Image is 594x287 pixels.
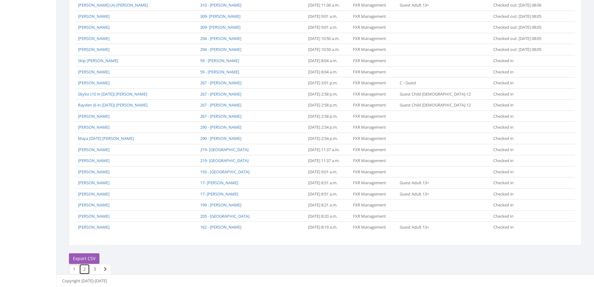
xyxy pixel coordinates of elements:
a: [PERSON_NAME] [78,24,109,30]
td: Guest Child [DEMOGRAPHIC_DATA]-12 [397,88,491,100]
a: 59 - [PERSON_NAME] [200,69,239,75]
a: 219- [GEOGRAPHIC_DATA] [200,147,249,152]
a: 267 - [PERSON_NAME] [200,102,241,108]
a: Skylor (10 in [DATE]) [PERSON_NAME] [78,91,147,97]
td: FXR Management [350,66,397,77]
td: Checked in [491,222,556,233]
td: Checked out: [DATE] 08:05 [491,33,556,44]
a: 267 - [PERSON_NAME] [200,80,241,86]
a: [PERSON_NAME] [78,47,109,52]
td: [DATE] 2:54 p.m. [306,122,350,133]
a: 59 - [PERSON_NAME] [200,58,239,63]
td: [DATE] 2:54 p.m. [306,133,350,144]
a: 219- [GEOGRAPHIC_DATA] [200,158,249,163]
a: [PERSON_NAME] [78,202,109,208]
td: FXR Management [350,177,397,189]
td: Checked out: [DATE] 08:05 [491,11,556,22]
td: FXR Management [350,122,397,133]
a: 294 - [PERSON_NAME] [200,36,241,41]
td: [DATE] 11:37 a.m. [306,155,350,166]
a: [PERSON_NAME] [78,147,109,152]
td: Checked in [491,177,556,189]
td: [DATE] 8:20 a.m. [306,210,350,222]
td: FXR Management [350,200,397,211]
td: Guest Child [DEMOGRAPHIC_DATA]-12 [397,100,491,111]
td: Checked in [491,166,556,177]
td: FXR Management [350,155,397,166]
td: FXR Management [350,11,397,22]
td: FXR Management [350,55,397,67]
a: [PERSON_NAME] [78,36,109,41]
td: Guest Adult 13+ [397,222,491,233]
a: [PERSON_NAME] [78,13,109,19]
a: [PERSON_NAME] [78,169,109,175]
a: 193 - [GEOGRAPHIC_DATA] [200,169,249,175]
td: Checked in [491,133,556,144]
a: 162 - [PERSON_NAME] [200,224,241,230]
td: Checked out: [DATE] 08:05 [491,44,556,55]
a: 267 - [PERSON_NAME] [200,113,241,119]
a: [PERSON_NAME] [78,80,109,86]
a: 290 - [PERSON_NAME] [200,136,241,141]
td: FXR Management [350,22,397,33]
a: Export CSV [69,253,99,264]
td: [DATE] 8:51 a.m. [306,177,350,189]
td: FXR Management [350,166,397,177]
a: [PERSON_NAME] [78,180,109,186]
a: 290 - [PERSON_NAME] [200,124,241,130]
td: FXR Management [350,188,397,200]
a: 199 - [PERSON_NAME] [200,202,241,208]
a: [PERSON_NAME] [78,224,109,230]
td: [DATE] 2:58 p.m. [306,111,350,122]
td: Checked in [491,55,556,67]
td: [DATE] 3:01 p.m. [306,77,350,89]
td: [DATE] 8:19 a.m. [306,222,350,233]
a: 309- [PERSON_NAME] [200,24,240,30]
td: [DATE] 9:01 a.m. [306,22,350,33]
td: FXR Management [350,100,397,111]
td: Checked in [491,155,556,166]
td: FXR Management [350,144,397,155]
a: 205 - [GEOGRAPHIC_DATA] [200,213,249,219]
td: FXR Management [350,33,397,44]
a: [PERSON_NAME] [78,113,109,119]
td: [DATE] 2:58 p.m. [306,88,350,100]
a: 310 - [PERSON_NAME] [200,2,241,8]
td: FXR Management [350,88,397,100]
a: 17- [PERSON_NAME] [200,191,238,197]
a: 309- [PERSON_NAME] [200,13,240,19]
td: FXR Management [350,210,397,222]
a: Maya [DATE] [PERSON_NAME] [78,136,134,141]
td: [DATE] 8:21 a.m. [306,200,350,211]
td: FXR Management [350,44,397,55]
td: FXR Management [350,222,397,233]
td: FXR Management [350,111,397,122]
td: FXR Management [350,77,397,89]
td: Checked in [491,122,556,133]
a: 2 [79,264,90,275]
td: Checked in [491,210,556,222]
a: 267 - [PERSON_NAME] [200,91,241,97]
td: C - Guest [397,77,491,89]
td: [DATE] 8:04 a.m. [306,66,350,77]
td: [DATE] 9:01 a.m. [306,166,350,177]
td: [DATE] 8:04 a.m. [306,55,350,67]
td: Guest Adult 13+ [397,188,491,200]
td: [DATE] 2:58 p.m. [306,100,350,111]
td: [DATE] 9:01 a.m. [306,11,350,22]
a: 17- [PERSON_NAME] [200,180,238,186]
a: [PERSON_NAME] [78,124,109,130]
a: Rayden (6 in [DATE]) [PERSON_NAME] [78,102,147,108]
a: Skip [PERSON_NAME] [78,58,118,63]
a: 3 [89,264,100,275]
td: Checked in [491,188,556,200]
td: Checked in [491,111,556,122]
a: [PERSON_NAME] [78,69,109,75]
td: [DATE] 8:51 a.m. [306,188,350,200]
a: [PERSON_NAME] [78,191,109,197]
a: [PERSON_NAME] (A) [PERSON_NAME] [78,2,148,8]
td: Checked in [491,200,556,211]
td: FXR Management [350,133,397,144]
td: Checked in [491,77,556,89]
td: Checked out: [DATE] 08:05 [491,22,556,33]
